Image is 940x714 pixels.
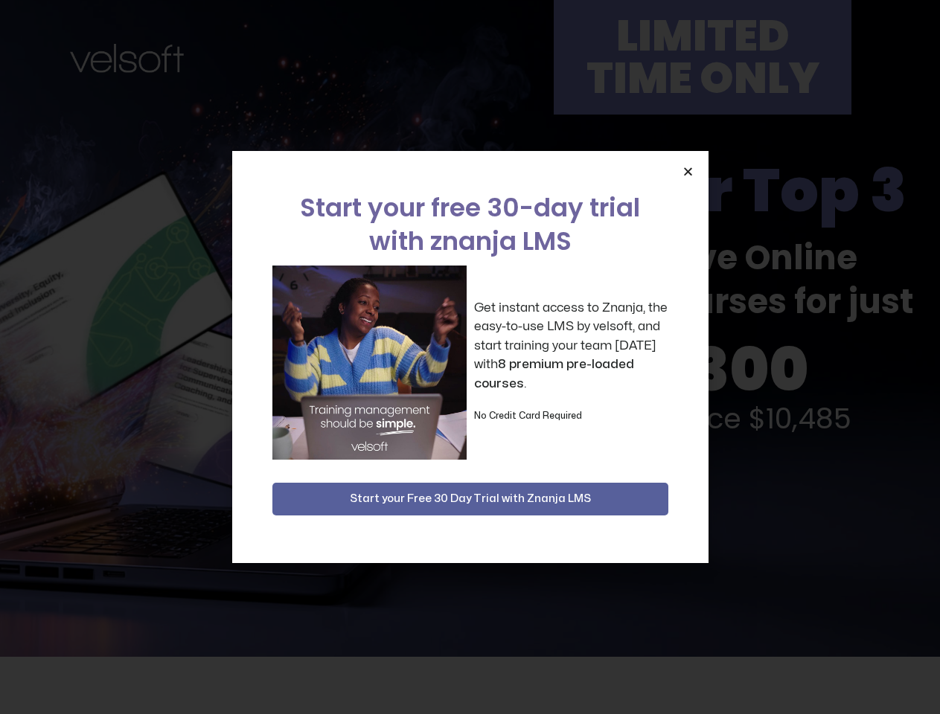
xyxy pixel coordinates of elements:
img: a woman sitting at her laptop dancing [272,266,467,460]
a: Close [682,166,694,177]
span: Start your Free 30 Day Trial with Znanja LMS [350,490,591,508]
strong: 8 premium pre-loaded courses [474,358,634,390]
button: Start your Free 30 Day Trial with Znanja LMS [272,483,668,515]
p: Get instant access to Znanja, the easy-to-use LMS by velsoft, and start training your team [DATE]... [474,298,668,393]
strong: No Credit Card Required [474,411,582,420]
h2: Start your free 30-day trial with znanja LMS [272,191,668,258]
